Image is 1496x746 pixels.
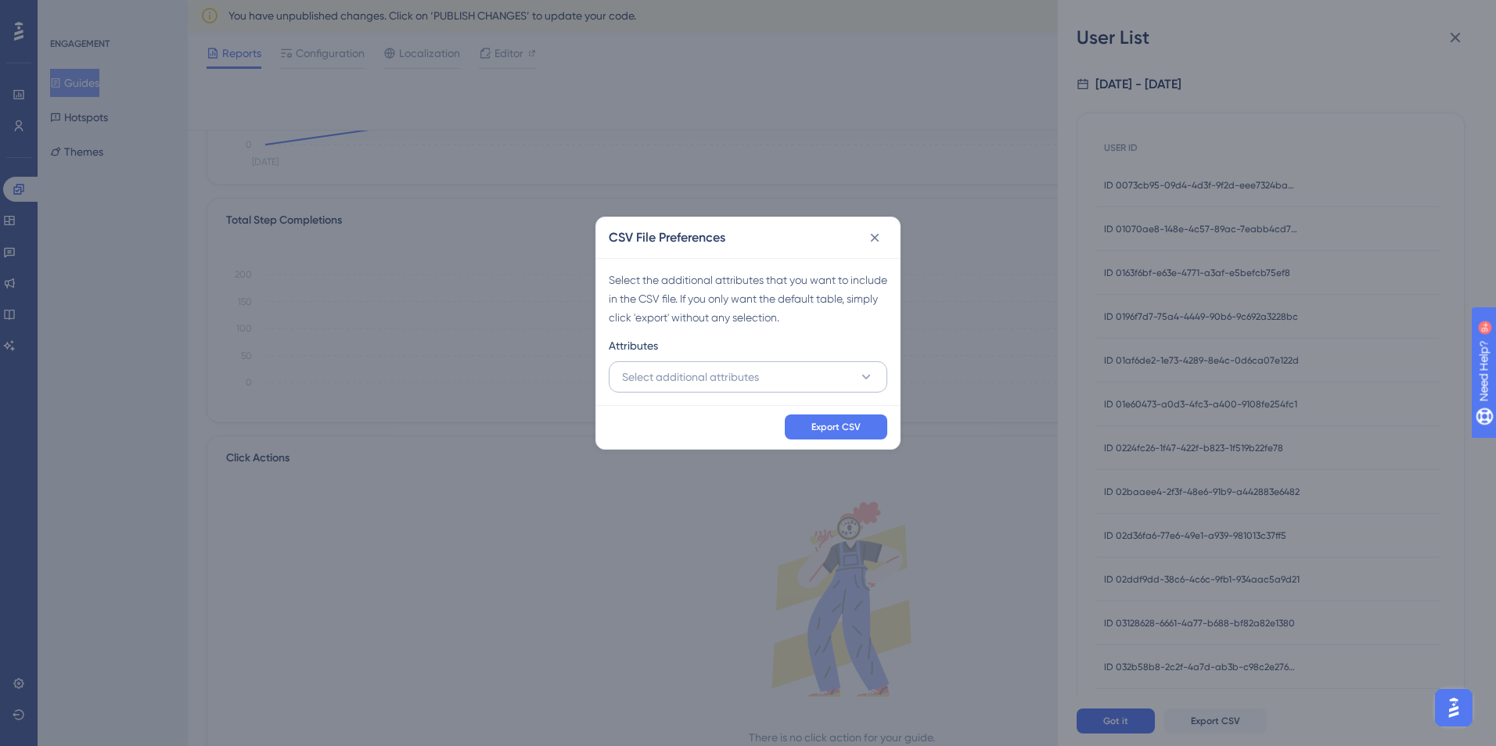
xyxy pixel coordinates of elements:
iframe: UserGuiding AI Assistant Launcher [1430,684,1477,731]
div: Select the additional attributes that you want to include in the CSV file. If you only want the d... [609,271,887,327]
h2: CSV File Preferences [609,228,725,247]
span: Export CSV [811,421,861,433]
span: Need Help? [37,4,98,23]
span: Select additional attributes [622,368,759,386]
div: 9+ [106,8,116,20]
span: Attributes [609,336,658,355]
